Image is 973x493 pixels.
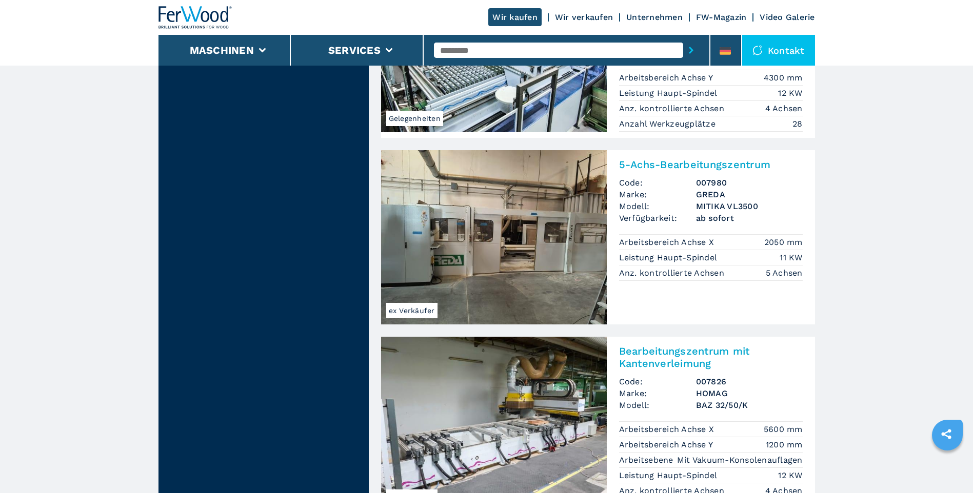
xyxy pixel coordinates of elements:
[696,189,803,200] h3: GREDA
[619,470,720,481] p: Leistung Haupt-Spindel
[619,399,696,411] span: Modell:
[696,376,803,387] h3: 007826
[683,38,699,62] button: submit-button
[619,177,696,189] span: Code:
[766,439,803,450] em: 1200 mm
[792,118,803,130] em: 28
[765,102,803,114] em: 4 Achsen
[696,399,803,411] h3: BAZ 32/50/K
[328,44,381,56] button: Services
[619,252,720,263] p: Leistung Haupt-Spindel
[696,12,747,22] a: FW-Magazin
[619,237,717,248] p: Arbeitsbereich Achse X
[488,8,542,26] a: Wir kaufen
[381,150,815,324] a: 5-Achs-Bearbeitungszentrum GREDA MITIKA VL3500ex Verkäufer5-Achs-BearbeitungszentrumCode:007980Ma...
[190,44,254,56] button: Maschinen
[386,111,443,126] span: Gelegenheiten
[778,469,802,481] em: 12 KW
[752,45,763,55] img: Kontakt
[619,158,803,171] h2: 5-Achs-Bearbeitungszentrum
[619,345,803,369] h2: Bearbeitungszentrum mit Kantenverleimung
[696,177,803,189] h3: 007980
[696,387,803,399] h3: HOMAG
[386,303,438,318] span: ex Verkäufer
[626,12,683,22] a: Unternehmen
[619,118,719,130] p: Anzahl Werkzeugplätze
[929,447,965,485] iframe: Chat
[677,454,803,466] em: Mit Vakuum-Konsolenauflagen
[778,87,802,99] em: 12 KW
[696,200,803,212] h3: MITIKA VL3500
[158,6,232,29] img: Ferwood
[555,12,613,22] a: Wir verkaufen
[766,267,803,279] em: 5 Achsen
[934,421,959,447] a: sharethis
[780,252,802,263] em: 11 KW
[619,387,696,399] span: Marke:
[619,189,696,200] span: Marke:
[619,200,696,212] span: Modell:
[764,236,803,248] em: 2050 mm
[619,424,717,435] p: Arbeitsbereich Achse X
[619,376,696,387] span: Code:
[619,268,727,279] p: Anz. kontrollierte Achsen
[760,12,815,22] a: Video Galerie
[619,103,727,114] p: Anz. kontrollierte Achsen
[619,212,696,224] span: Verfügbarkeit:
[619,455,676,466] p: Arbeitsebene
[619,439,716,450] p: Arbeitsbereich Achse Y
[764,72,803,84] em: 4300 mm
[619,88,720,99] p: Leistung Haupt-Spindel
[764,423,803,435] em: 5600 mm
[742,35,815,66] div: Kontakt
[619,72,716,84] p: Arbeitsbereich Achse Y
[696,212,803,224] span: ab sofort
[381,150,607,324] img: 5-Achs-Bearbeitungszentrum GREDA MITIKA VL3500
